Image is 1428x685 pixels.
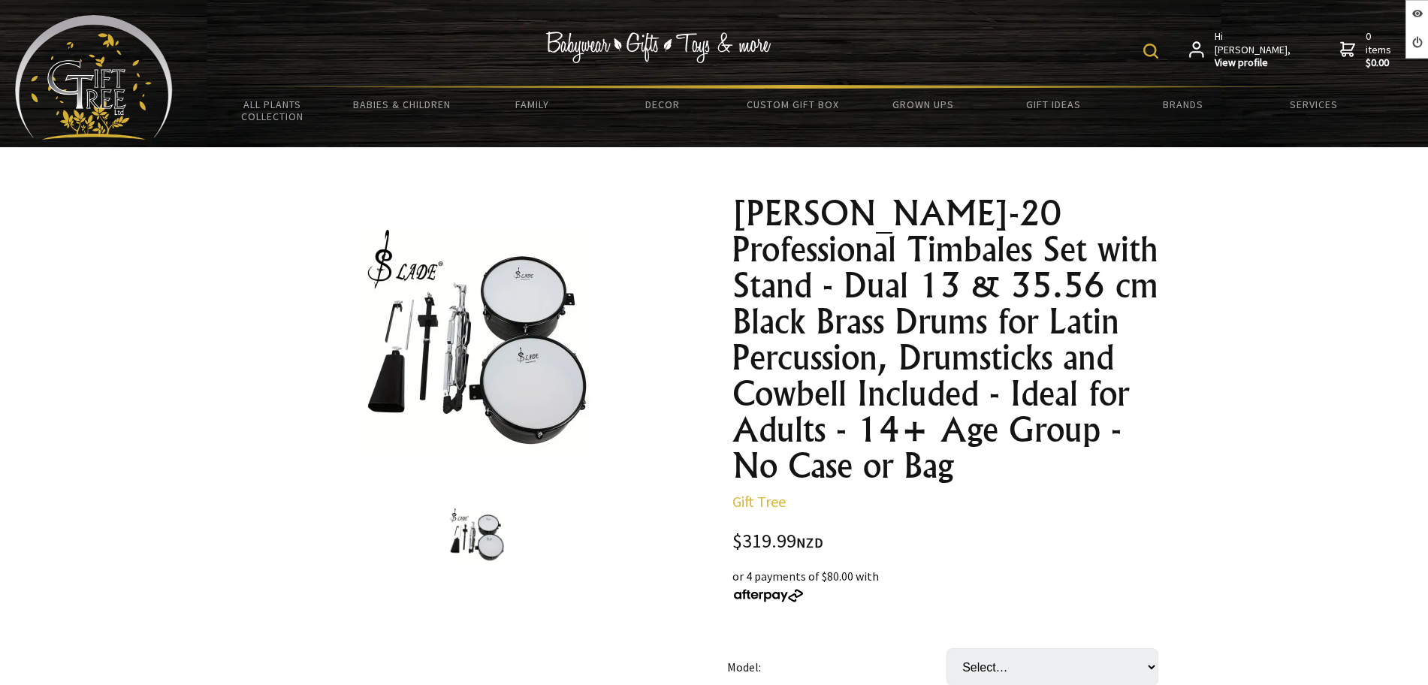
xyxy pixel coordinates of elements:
[597,89,727,120] a: Decor
[1143,44,1158,59] img: product search
[15,15,173,140] img: Babyware - Gifts - Toys and more...
[732,492,786,511] a: Gift Tree
[360,225,594,459] img: SLADE TB-20 Professional Timbales Set with Stand - Dual 13 & 35.56 cm Black Brass Drums for Latin...
[796,534,823,551] span: NZD
[448,507,506,564] img: SLADE TB-20 Professional Timbales Set with Stand - Dual 13 & 35.56 cm Black Brass Drums for Latin...
[1119,89,1248,120] a: Brands
[858,89,988,120] a: Grown Ups
[337,89,467,120] a: Babies & Children
[1248,89,1378,120] a: Services
[1215,56,1292,70] strong: View profile
[732,195,1171,484] h1: [PERSON_NAME]-20 Professional Timbales Set with Stand - Dual 13 & 35.56 cm Black Brass Drums for ...
[732,532,1171,552] div: $319.99
[732,589,805,602] img: Afterpay
[545,32,771,63] img: Babywear - Gifts - Toys & more
[732,567,1171,603] div: or 4 payments of $80.00 with
[467,89,597,120] a: Family
[207,89,337,132] a: All Plants Collection
[728,89,858,120] a: Custom Gift Box
[1340,30,1394,70] a: 0 items$0.00
[1366,56,1394,70] strong: $0.00
[1215,30,1292,70] span: Hi [PERSON_NAME],
[988,89,1118,120] a: Gift Ideas
[1366,29,1394,70] span: 0 items
[1189,30,1292,70] a: Hi [PERSON_NAME],View profile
